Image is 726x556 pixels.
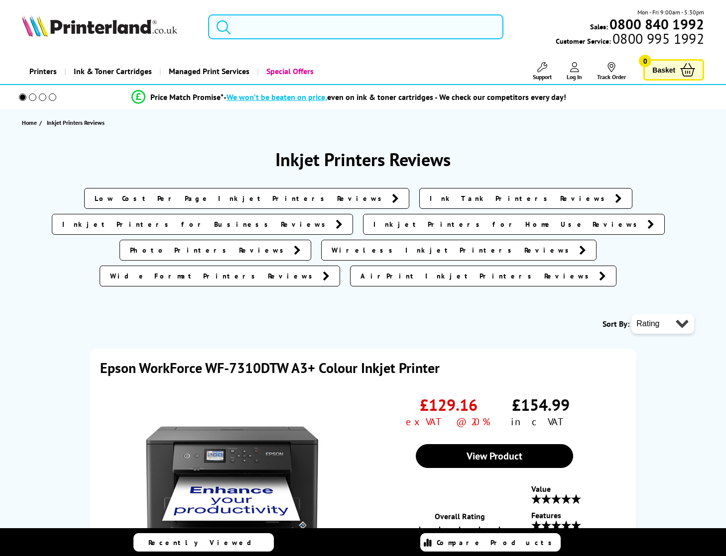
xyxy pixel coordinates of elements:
[22,15,177,37] img: Printerland Logo
[416,444,573,468] a: View Product
[435,511,485,521] span: Overall Rating
[227,92,327,102] span: We won’t be beaten on price,
[22,148,705,171] h1: Inkjet Printers Reviews
[22,117,39,128] a: Home
[533,73,552,81] span: Support
[150,92,224,102] span: Price Match Promise*
[567,73,582,81] span: Log In
[148,538,261,547] span: Recently Viewed
[130,245,289,255] span: Photo Printers Reviews
[47,117,105,128] span: Inkjet Printers Reviews
[531,510,556,520] div: Features
[159,59,257,84] a: Managed Print Services
[361,271,594,281] span: AirPrint Inkjet Printers Reviews
[437,538,557,547] span: Compare Products
[332,245,574,255] span: Wireless Inkjet Printers Reviews
[321,240,597,261] a: Wireless Inkjet Printers Reviews
[64,59,159,84] a: Ink & Toner Cartridges
[590,22,608,31] span: Sales:
[511,415,571,428] span: inc VAT
[62,219,331,229] span: Inkjet Printers for Business Reviews
[533,62,552,81] a: Support
[110,271,318,281] span: Wide Format Printers Reviews
[363,214,665,235] a: Inkjet Printers for Home Use Reviews
[22,117,37,128] span: Home
[430,193,610,203] span: Ink Tank Printers Reviews
[406,415,491,428] span: ex VAT @ 20%
[100,359,440,377] a: Epson WorkForce WF-7310DTW A3+ Colour Inkjet Printer
[420,533,561,552] a: Compare Products
[5,89,692,106] li: modal_Promise
[100,266,340,286] a: Wide Format Printers Reviews
[531,484,556,494] div: Value
[47,117,107,128] a: Inkjet Printers Reviews
[603,319,629,329] span: Sort By:
[420,394,478,415] span: £129.16
[350,266,616,286] a: AirPrint Inkjet Printers Reviews
[609,15,704,33] b: 0800 840 1992
[597,62,626,81] a: Track Order
[373,219,642,229] span: Inkjet Printers for Home Use Reviews
[22,59,64,84] a: Printers
[133,533,274,552] a: Recently Viewed
[74,59,152,84] span: Ink & Toner Cartridges
[637,7,704,17] span: Mon - Fri 9:00am - 5:30pm
[120,240,311,261] a: Photo Printers Reviews
[652,63,675,77] span: Basket
[95,193,387,203] span: Low Cost Per Page Inkjet Printers Reviews
[22,15,196,39] a: Printerland Logo
[556,34,704,46] span: Customer Service:
[257,59,321,84] a: Special Offers
[611,34,704,43] span: 0800 995 1992
[512,394,570,415] span: £154.99
[224,92,566,102] div: - even on ink & toner cartridges - We check our competitors every day!
[567,62,582,81] a: Log In
[419,188,632,209] a: Ink Tank Printers Reviews
[639,55,651,67] span: 0
[608,19,704,29] a: 0800 840 1992
[84,188,409,209] a: Low Cost Per Page Inkjet Printers Reviews
[52,214,353,235] a: Inkjet Printers for Business Reviews
[643,59,704,81] a: Basket 0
